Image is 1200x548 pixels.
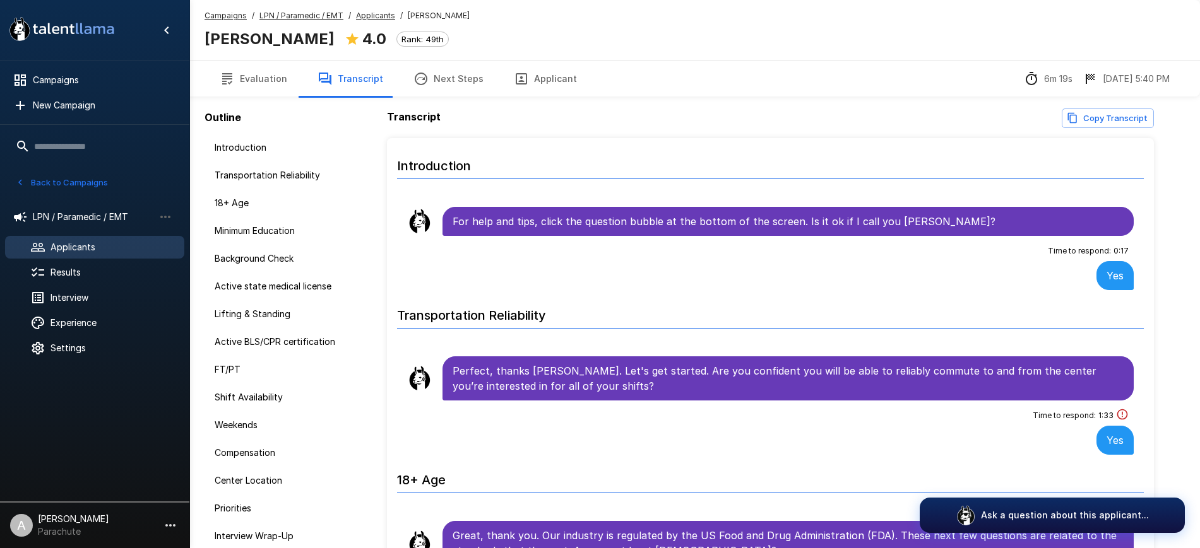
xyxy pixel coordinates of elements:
h6: 18+ Age [397,460,1144,493]
span: / [252,9,254,22]
div: FT/PT [205,358,351,381]
div: Transportation Reliability [205,164,351,187]
p: [DATE] 5:40 PM [1103,73,1170,85]
p: Ask a question about this applicant... [981,509,1149,522]
span: Interview Wrap-Up [215,530,341,542]
div: 18+ Age [205,192,351,214]
div: Minimum Education [205,219,351,242]
div: This answer took longer than usual and could be a sign of cheating [1116,408,1129,423]
p: For help and tips, click the question bubble at the bottom of the screen. Is it ok if I call you ... [453,214,1124,229]
button: Copy transcript [1062,108,1154,128]
div: Active state medical license [205,275,351,298]
p: 6m 19s [1044,73,1072,85]
span: Compensation [215,446,341,459]
span: Introduction [215,141,341,154]
p: Yes [1107,433,1124,448]
span: [PERSON_NAME] [408,9,470,22]
div: The time between starting and completing the interview [1024,71,1072,86]
span: Shift Availability [215,391,341,404]
img: logo_glasses@2x.png [956,505,976,525]
div: Background Check [205,247,351,270]
button: Ask a question about this applicant... [920,498,1185,533]
u: Applicants [356,11,395,20]
img: llama_clean.png [407,209,432,234]
span: Active state medical license [215,280,341,293]
u: Campaigns [205,11,247,20]
span: Background Check [215,252,341,265]
b: 4.0 [362,30,386,48]
span: Time to respond : [1033,409,1096,422]
p: Yes [1107,268,1124,283]
button: Next Steps [398,61,499,96]
span: Center Location [215,474,341,487]
span: FT/PT [215,363,341,376]
div: Interview Wrap-Up [205,525,351,547]
span: 0 : 17 [1114,245,1129,257]
span: / [400,9,403,22]
span: Transportation Reliability [215,169,341,182]
span: Active BLS/CPR certification [215,335,341,348]
span: 18+ Age [215,197,341,209]
button: Applicant [499,61,592,96]
div: Center Location [205,469,351,492]
span: Time to respond : [1048,245,1111,257]
img: llama_clean.png [407,366,432,391]
div: Weekends [205,414,351,436]
div: The date and time when the interview was completed [1083,71,1170,86]
h6: Introduction [397,146,1144,179]
span: Weekends [215,419,341,431]
div: Priorities [205,497,351,520]
span: / [348,9,351,22]
p: Perfect, thanks [PERSON_NAME]. Let's get started. Are you confident you will be able to reliably ... [453,363,1124,394]
div: Introduction [205,136,351,159]
button: Evaluation [205,61,302,96]
span: Priorities [215,502,341,515]
div: Shift Availability [205,386,351,409]
h6: Transportation Reliability [397,295,1144,329]
span: 1 : 33 [1098,409,1114,422]
span: Rank: 49th [397,34,448,44]
button: Transcript [302,61,398,96]
span: Minimum Education [215,224,341,237]
b: Transcript [387,110,441,123]
b: Outline [205,111,241,124]
span: Lifting & Standing [215,308,341,320]
div: Lifting & Standing [205,303,351,325]
div: Compensation [205,441,351,464]
div: Active BLS/CPR certification [205,330,351,353]
u: LPN / Paramedic / EMT [259,11,343,20]
b: [PERSON_NAME] [205,30,335,48]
